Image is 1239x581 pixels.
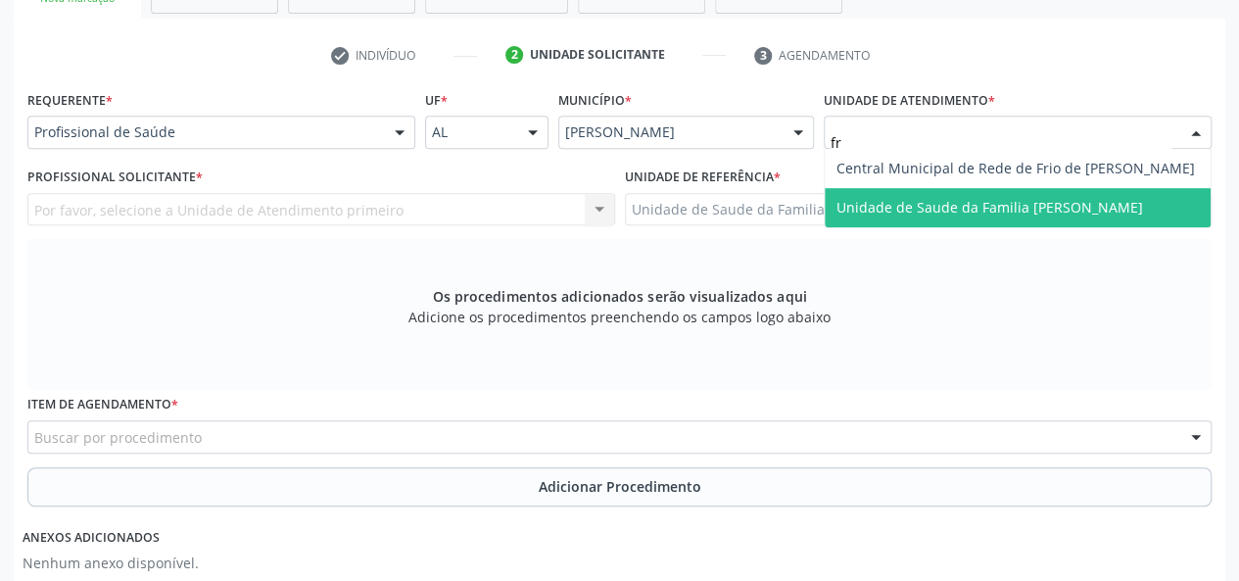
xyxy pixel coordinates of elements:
[27,467,1212,507] button: Adicionar Procedimento
[23,553,199,573] p: Nenhum anexo disponível.
[27,163,203,193] label: Profissional Solicitante
[34,122,375,142] span: Profissional de Saúde
[27,390,178,420] label: Item de agendamento
[625,163,781,193] label: Unidade de referência
[530,46,665,64] div: Unidade solicitante
[34,427,202,448] span: Buscar por procedimento
[836,159,1195,177] span: Central Municipal de Rede de Frio de [PERSON_NAME]
[558,85,632,116] label: Município
[831,122,1171,162] input: Unidade de atendimento
[836,198,1143,217] span: Unidade de Saude da Familia [PERSON_NAME]
[565,122,774,142] span: [PERSON_NAME]
[539,476,701,497] span: Adicionar Procedimento
[408,307,831,327] span: Adicione os procedimentos preenchendo os campos logo abaixo
[23,523,160,554] label: Anexos adicionados
[505,46,523,64] div: 2
[425,85,448,116] label: UF
[27,85,113,116] label: Requerente
[432,122,507,142] span: AL
[432,286,806,307] span: Os procedimentos adicionados serão visualizados aqui
[824,85,995,116] label: Unidade de atendimento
